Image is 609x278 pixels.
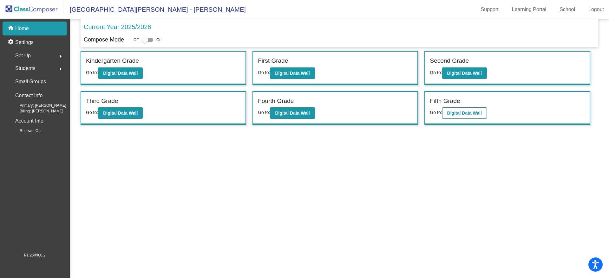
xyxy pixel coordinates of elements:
b: Digital Data Wall [275,71,310,76]
p: Contact Info [15,91,43,100]
label: Third Grade [86,97,118,106]
p: Home [15,25,29,32]
label: Kindergarten Grade [86,56,139,66]
p: Compose Mode [84,35,124,44]
label: Fifth Grade [430,97,460,106]
a: Learning Portal [507,4,552,15]
span: Renewal On: [10,128,42,134]
b: Digital Data Wall [447,71,482,76]
a: Support [476,4,504,15]
b: Digital Data Wall [103,111,138,116]
span: Go to: [430,110,442,115]
button: Digital Data Wall [98,67,143,79]
button: Digital Data Wall [270,67,315,79]
mat-icon: arrow_right [57,53,64,60]
p: Current Year 2025/2026 [84,22,151,32]
span: Go to: [430,70,442,75]
label: Fourth Grade [258,97,294,106]
span: Off [134,37,139,43]
span: [GEOGRAPHIC_DATA][PERSON_NAME] - [PERSON_NAME] [63,4,246,15]
button: Digital Data Wall [98,107,143,119]
span: On [156,37,161,43]
b: Digital Data Wall [275,111,310,116]
span: Billing: [PERSON_NAME] [10,108,63,114]
p: Account Info [15,117,43,125]
span: Set Up [15,51,31,60]
span: Primary: [PERSON_NAME] [10,103,66,108]
mat-icon: arrow_right [57,65,64,73]
span: Go to: [258,110,270,115]
b: Digital Data Wall [103,71,138,76]
mat-icon: home [8,25,15,32]
p: Small Groups [15,77,46,86]
button: Digital Data Wall [442,107,487,119]
a: School [554,4,580,15]
span: Go to: [86,110,98,115]
mat-icon: settings [8,39,15,46]
label: Second Grade [430,56,469,66]
span: Students [15,64,35,73]
span: Go to: [258,70,270,75]
b: Digital Data Wall [447,111,482,116]
button: Digital Data Wall [270,107,315,119]
button: Digital Data Wall [442,67,487,79]
p: Settings [15,39,34,46]
label: First Grade [258,56,288,66]
span: Go to: [86,70,98,75]
a: Logout [583,4,609,15]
